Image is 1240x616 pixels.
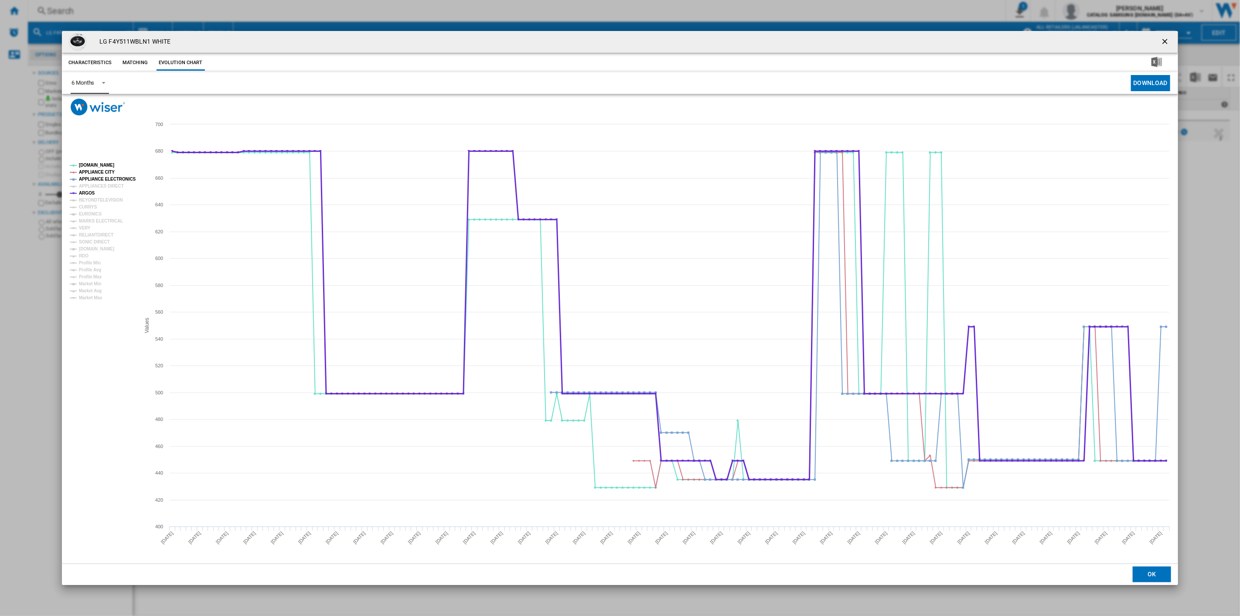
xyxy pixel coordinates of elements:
tspan: 520 [155,363,163,368]
tspan: [DATE] [1094,530,1108,545]
tspan: 660 [155,175,163,181]
tspan: 640 [155,202,163,207]
tspan: [DATE] [1012,530,1026,545]
tspan: [DATE] [654,530,669,545]
tspan: [DATE] [874,530,889,545]
tspan: [DATE] [215,530,229,545]
tspan: 680 [155,148,163,154]
tspan: [DOMAIN_NAME] [79,163,114,168]
tspan: [DATE] [297,530,312,545]
tspan: [DATE] [517,530,531,545]
tspan: 420 [155,497,163,503]
tspan: [DATE] [792,530,806,545]
h4: LG F4Y511WBLN1 WHITE [95,38,170,46]
tspan: [DATE] [1149,530,1163,545]
tspan: 620 [155,229,163,234]
tspan: Profile Min [79,260,101,265]
tspan: [DATE] [1039,530,1053,545]
tspan: [DATE] [929,530,944,545]
tspan: [DATE] [737,530,751,545]
button: getI18NText('BUTTONS.CLOSE_DIALOG') [1157,33,1175,51]
tspan: [DATE] [819,530,834,545]
tspan: 400 [155,524,163,529]
tspan: 580 [155,283,163,288]
button: Matching [116,55,154,71]
tspan: [DATE] [352,530,367,545]
tspan: [DOMAIN_NAME] [79,246,114,251]
tspan: Profile Avg [79,267,101,272]
tspan: [DATE] [270,530,284,545]
tspan: [DATE] [490,530,504,545]
tspan: [DATE] [709,530,724,545]
tspan: BEYONDTELEVISION [79,198,123,202]
tspan: [DATE] [1066,530,1081,545]
tspan: 560 [155,309,163,315]
button: Evolution chart [157,55,205,71]
tspan: CURRYS [79,205,97,209]
tspan: APPLIANCES DIRECT [79,184,124,188]
tspan: [DATE] [380,530,394,545]
tspan: MARKS ELECTRICAL [79,219,123,223]
tspan: 700 [155,122,163,127]
tspan: APPLIANCE CITY [79,170,115,175]
tspan: [DATE] [627,530,641,545]
tspan: [DATE] [462,530,477,545]
ng-md-icon: getI18NText('BUTTONS.CLOSE_DIALOG') [1161,37,1171,48]
tspan: [DATE] [572,530,586,545]
tspan: EURONICS [79,212,102,216]
tspan: Values [144,318,150,333]
img: logo_wiser_300x94.png [71,99,125,116]
tspan: 500 [155,390,163,395]
button: Download in Excel [1138,55,1176,71]
tspan: SONIC DIRECT [79,240,109,244]
tspan: [DATE] [242,530,257,545]
tspan: [DATE] [902,530,916,545]
button: OK [1133,567,1171,582]
tspan: [DATE] [957,530,971,545]
tspan: RELIANTDIRECT [79,233,113,237]
img: 3291029_R_Z001A [69,33,86,51]
tspan: [DATE] [847,530,861,545]
img: excel-24x24.png [1151,57,1162,67]
tspan: Market Avg [79,288,102,293]
tspan: 460 [155,444,163,449]
tspan: [DATE] [325,530,339,545]
tspan: [DATE] [984,530,998,545]
tspan: [DATE] [407,530,422,545]
tspan: [DATE] [435,530,449,545]
tspan: [DATE] [545,530,559,545]
tspan: RDO [79,253,89,258]
tspan: VERY [79,226,91,230]
button: Characteristics [66,55,114,71]
tspan: 480 [155,417,163,422]
tspan: [DATE] [1121,530,1136,545]
tspan: [DATE] [160,530,174,545]
tspan: [DATE] [682,530,696,545]
tspan: Market Max [79,295,102,300]
button: Download [1131,75,1170,91]
div: 6 Months [72,79,94,86]
tspan: 540 [155,336,163,342]
tspan: ARGOS [79,191,95,195]
tspan: 600 [155,256,163,261]
tspan: [DATE] [764,530,779,545]
tspan: 440 [155,470,163,476]
tspan: Market Min [79,281,101,286]
tspan: Profile Max [79,274,102,279]
md-dialog: Product popup [62,31,1178,585]
tspan: APPLIANCE ELECTRONICS [79,177,136,181]
tspan: [DATE] [600,530,614,545]
tspan: [DATE] [187,530,202,545]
